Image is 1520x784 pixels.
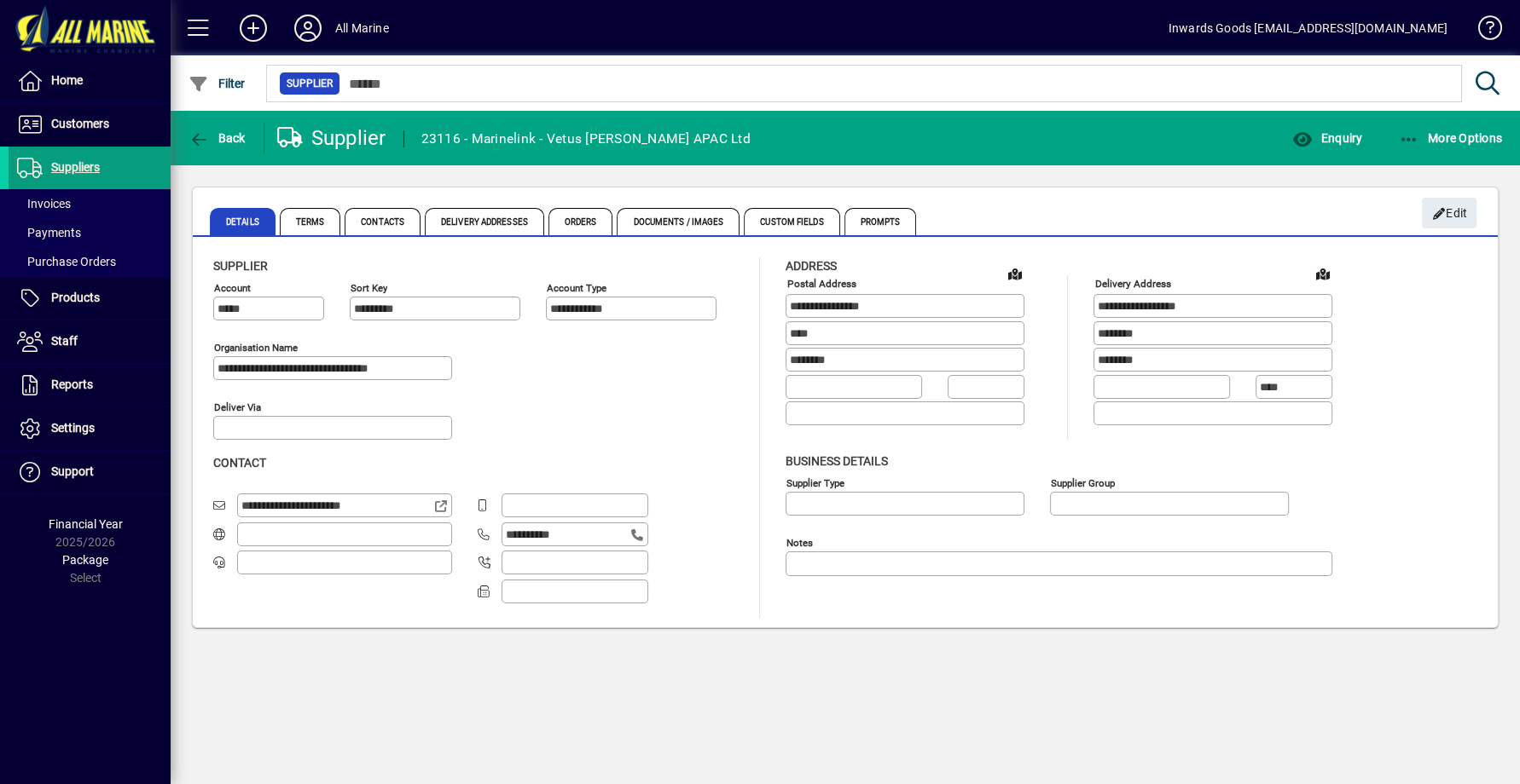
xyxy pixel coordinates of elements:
[51,73,83,87] span: Home
[51,160,100,174] span: Suppliers
[51,117,109,130] span: Customers
[184,123,250,153] button: Back
[744,208,839,235] span: Custom Fields
[1169,14,1447,42] div: Inwards Goods [EMAIL_ADDRESS][DOMAIN_NAME]
[9,218,171,247] a: Payments
[214,401,261,413] mat-label: Deliver via
[9,277,171,320] a: Products
[421,125,751,153] div: 23116 - Marinelink - Vetus [PERSON_NAME] APAC Ltd
[213,456,266,470] span: Contact
[51,378,93,391] span: Reports
[226,13,281,43] button: Add
[1399,131,1503,145] span: More Options
[425,208,544,235] span: Delivery Addresses
[189,131,246,145] span: Back
[548,208,613,235] span: Orders
[1291,131,1362,145] span: Enquiry
[1395,123,1507,153] button: More Options
[786,536,813,548] mat-label: Notes
[547,282,606,294] mat-label: Account Type
[9,364,171,406] a: Reports
[9,451,171,493] a: Support
[335,14,389,42] div: All Marine
[1431,199,1468,228] span: Edit
[9,103,171,146] a: Customers
[184,68,250,99] button: Filter
[62,553,108,567] span: Package
[1001,260,1029,287] a: View on map
[210,208,276,235] span: Details
[786,454,888,468] span: Business details
[9,189,171,218] a: Invoices
[213,259,268,273] span: Supplier
[277,124,386,152] div: Supplier
[1051,476,1115,488] mat-label: Supplier group
[617,208,740,235] span: Documents / Images
[17,226,81,239] span: Payments
[9,320,171,363] a: Staff
[786,476,844,488] mat-label: Supplier type
[844,208,917,235] span: Prompts
[281,13,335,43] button: Profile
[189,77,246,90] span: Filter
[171,123,264,153] app-page-header-button: Back
[280,208,341,235] span: Terms
[1287,123,1366,153] button: Enquiry
[1309,260,1337,287] a: View on map
[9,60,171,102] a: Home
[214,342,298,354] mat-label: Organisation name
[287,75,333,92] span: Supplier
[51,291,100,304] span: Products
[49,517,123,531] span: Financial Year
[51,334,78,348] span: Staff
[345,208,421,235] span: Contacts
[1465,3,1499,59] a: Knowledge Base
[1422,198,1476,228] button: Edit
[9,407,171,450] a: Settings
[17,197,71,210] span: Invoices
[351,282,387,294] mat-label: Sort key
[786,259,837,273] span: Address
[17,255,116,268] span: Purchase Orders
[51,421,95,435] span: Settings
[214,282,251,294] mat-label: Account
[9,247,171,276] a: Purchase Orders
[51,464,94,478] span: Support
